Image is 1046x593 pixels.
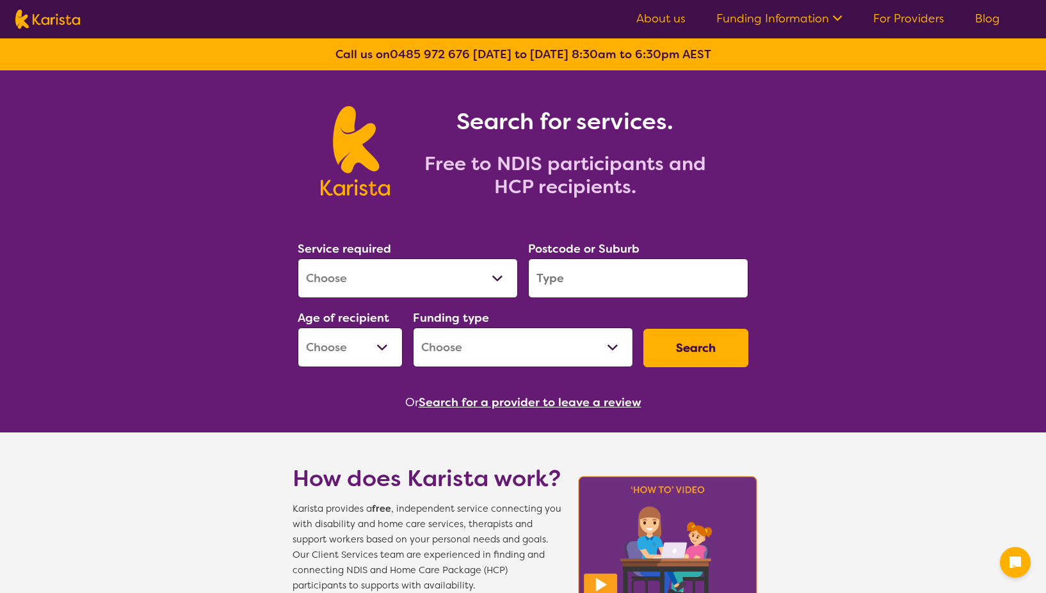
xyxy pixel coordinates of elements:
[298,241,391,257] label: Service required
[15,10,80,29] img: Karista logo
[321,106,389,196] img: Karista logo
[405,152,725,198] h2: Free to NDIS participants and HCP recipients.
[372,503,391,515] b: free
[413,310,489,326] label: Funding type
[528,241,640,257] label: Postcode or Suburb
[293,463,561,494] h1: How does Karista work?
[716,11,842,26] a: Funding Information
[636,11,686,26] a: About us
[975,11,1000,26] a: Blog
[405,393,419,412] span: Or
[298,310,389,326] label: Age of recipient
[873,11,944,26] a: For Providers
[390,47,470,62] a: 0485 972 676
[405,106,725,137] h1: Search for services.
[419,393,641,412] button: Search for a provider to leave a review
[528,258,748,298] input: Type
[335,47,711,62] b: Call us on [DATE] to [DATE] 8:30am to 6:30pm AEST
[643,329,748,367] button: Search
